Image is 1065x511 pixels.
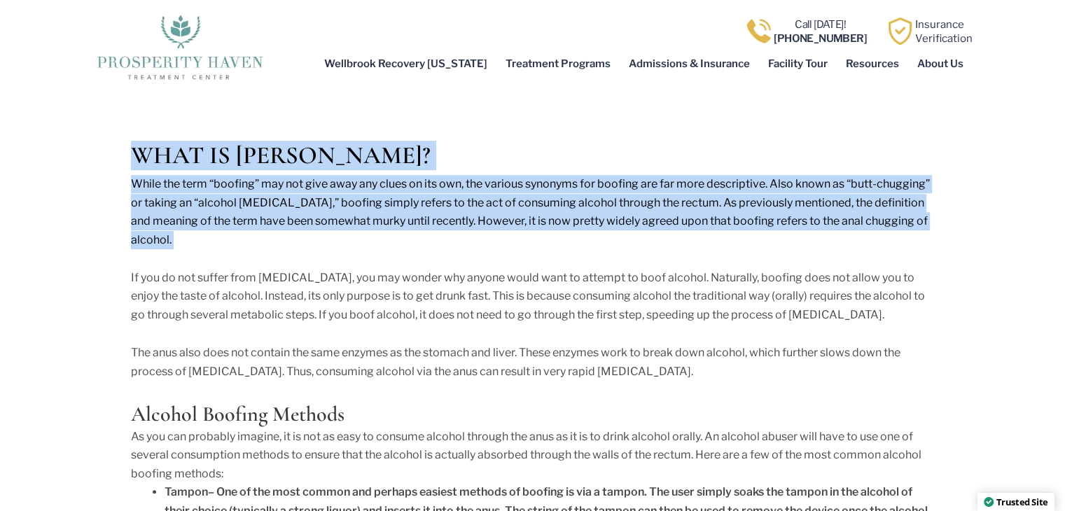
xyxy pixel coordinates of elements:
[886,17,914,45] img: Learn how Prosperity Haven, a verified substance abuse center can help you overcome your addiction
[92,11,267,81] img: The logo for Prosperity Haven Addiction Recovery Center.
[496,48,620,80] a: Treatment Programs
[315,48,496,80] a: Wellbrook Recovery [US_STATE]
[774,18,867,45] a: Call [DATE]![PHONE_NUMBER]
[131,269,934,324] p: If you do not suffer from [MEDICAL_DATA], you may wonder why anyone would want to attempt to boof...
[620,48,759,80] a: Admissions & Insurance
[131,400,934,428] h3: Alcohol Boofing Methods
[745,17,772,45] img: Call one of Prosperity Haven's dedicated counselors today so we can help you overcome addiction
[759,48,837,80] a: Facility Tour
[131,428,934,483] p: As you can probably imagine, it is not as easy to consume alcohol through the anus as it is to dr...
[131,344,934,381] p: The anus also does not contain the same enzymes as the stomach and liver. These enzymes work to b...
[915,18,973,45] a: InsuranceVerification
[774,32,867,45] b: [PHONE_NUMBER]
[165,485,208,498] strong: Tampon
[908,48,973,80] a: About Us
[837,48,908,80] a: Resources
[131,175,934,249] p: While the term “boofing” may not give away any clues on its own, the various synonyms for boofing...
[131,143,934,168] h2: What Is [PERSON_NAME]?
